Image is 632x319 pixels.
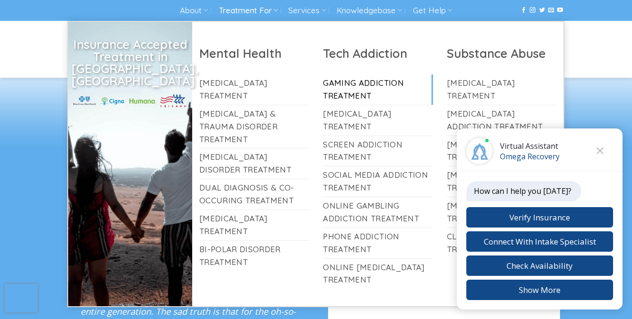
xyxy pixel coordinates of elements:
[199,179,309,210] a: Dual Diagnosis & Co-Occuring Treatment
[323,228,433,258] a: Phone Addiction Treatment
[199,148,309,179] a: [MEDICAL_DATA] Disorder Treatment
[180,2,208,19] a: About
[323,259,433,289] a: Online [MEDICAL_DATA] Treatment
[447,228,557,258] a: Club Drugs Addiction Treatment
[323,197,433,228] a: Online Gambling Addiction Treatment
[199,241,309,271] a: Bi-Polar Disorder Treatment
[337,2,402,19] a: Knowledgebase
[323,136,433,166] a: Screen Addiction Treatment
[447,46,557,61] h2: Substance Abuse
[447,105,557,136] a: [MEDICAL_DATA] Addiction Treatment
[323,105,433,136] a: [MEDICAL_DATA] Treatment
[199,210,309,240] a: [MEDICAL_DATA] Treatment
[548,7,554,14] a: Send us an email
[323,46,433,61] h2: Tech Addiction
[447,197,557,228] a: [MEDICAL_DATA] Treatment
[323,166,433,197] a: Social Media Addiction Treatment
[219,2,278,19] a: Treatment For
[521,7,526,14] a: Follow on Facebook
[199,46,309,61] h2: Mental Health
[323,74,433,105] a: Gaming Addiction Treatment
[539,7,545,14] a: Follow on Twitter
[199,105,309,148] a: [MEDICAL_DATA] & Trauma Disorder Treatment
[447,74,557,105] a: [MEDICAL_DATA] Treatment
[447,166,557,197] a: [MEDICAL_DATA] Treatment
[71,38,189,87] h2: Insurance Accepted Treatment in [GEOGRAPHIC_DATA], [GEOGRAPHIC_DATA]
[288,2,326,19] a: Services
[447,136,557,166] a: [MEDICAL_DATA] Treatment
[199,74,309,105] a: [MEDICAL_DATA] Treatment
[557,7,563,14] a: Follow on YouTube
[530,7,535,14] a: Follow on Instagram
[413,2,452,19] a: Get Help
